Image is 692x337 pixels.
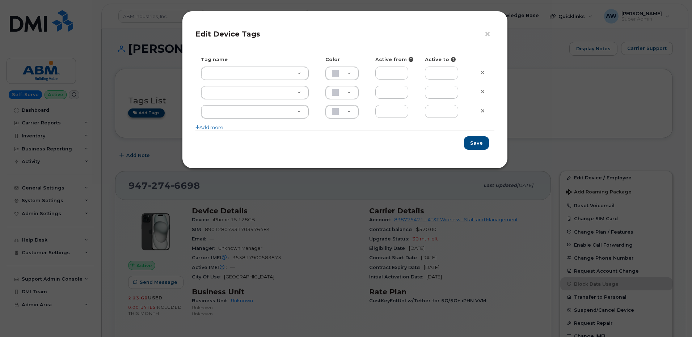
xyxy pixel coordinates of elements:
[464,136,489,150] button: Save
[320,56,370,63] div: Color
[370,56,420,63] div: Active from
[419,56,469,63] div: Active to
[409,57,413,62] i: Fill in to restrict tag activity to this date
[195,56,320,63] div: Tag name
[484,29,494,40] button: ×
[195,30,494,38] h4: Edit Device Tags
[195,124,223,130] a: Add more
[451,57,456,62] i: Fill in to restrict tag activity to this date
